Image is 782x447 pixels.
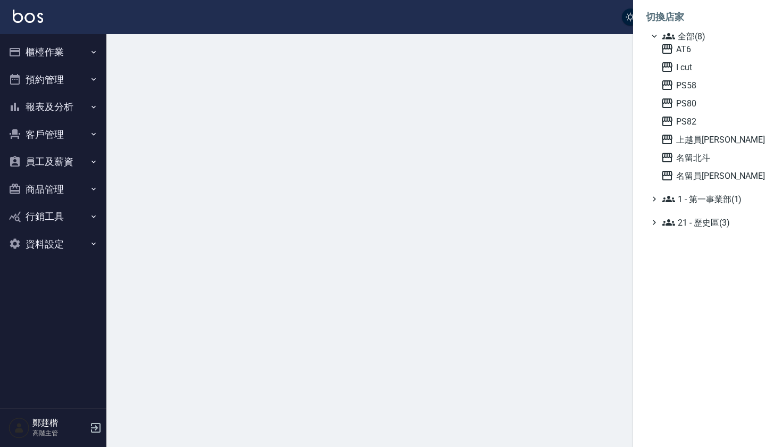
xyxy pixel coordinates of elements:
[661,169,765,182] span: 名留員[PERSON_NAME]
[646,4,769,30] li: 切換店家
[661,133,765,146] span: 上越員[PERSON_NAME]
[661,151,765,164] span: 名留北斗
[661,43,765,55] span: AT6
[662,216,765,229] span: 21 - 歷史區(3)
[662,30,765,43] span: 全部(8)
[661,97,765,110] span: PS80
[662,193,765,205] span: 1 - 第一事業部(1)
[661,115,765,128] span: PS82
[661,61,765,73] span: I cut
[661,79,765,92] span: PS58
